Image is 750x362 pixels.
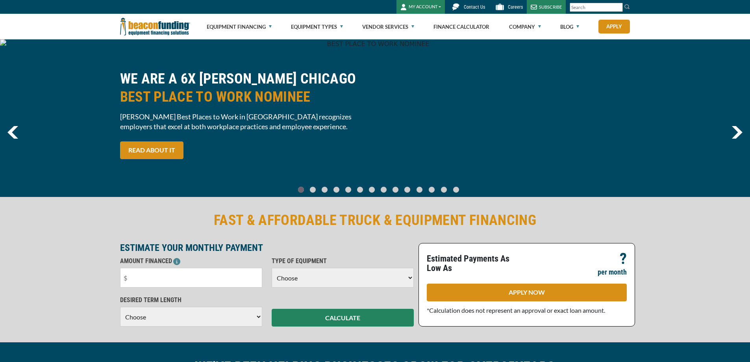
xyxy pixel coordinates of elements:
p: DESIRED TERM LENGTH [120,295,262,305]
a: previous [7,126,18,139]
a: Equipment Financing [207,14,272,39]
p: TYPE OF EQUIPMENT [272,256,414,266]
a: Vendor Services [362,14,414,39]
a: Finance Calculator [433,14,489,39]
h2: WE ARE A 6X [PERSON_NAME] CHICAGO [120,70,370,106]
img: Left Navigator [7,126,18,139]
a: Go To Slide 3 [332,186,341,193]
a: Go To Slide 2 [320,186,330,193]
a: Equipment Types [291,14,343,39]
a: Go To Slide 12 [439,186,449,193]
a: Go To Slide 8 [391,186,400,193]
span: [PERSON_NAME] Best Places to Work in [GEOGRAPHIC_DATA] recognizes employers that excel at both wo... [120,112,370,132]
p: per month [598,267,627,277]
span: *Calculation does not represent an approval or exact loan amount. [427,306,605,314]
a: Go To Slide 1 [308,186,318,193]
p: Estimated Payments As Low As [427,254,522,273]
a: Blog [560,14,579,39]
a: next [731,126,743,139]
a: Go To Slide 4 [344,186,353,193]
img: Right Navigator [731,126,743,139]
h2: FAST & AFFORDABLE TRUCK & EQUIPMENT FINANCING [120,211,630,229]
p: AMOUNT FINANCED [120,256,262,266]
a: Clear search text [615,4,621,11]
img: Search [624,4,630,10]
a: READ ABOUT IT [120,141,183,159]
span: BEST PLACE TO WORK NOMINEE [120,88,370,106]
a: Go To Slide 0 [296,186,306,193]
a: Go To Slide 10 [415,186,424,193]
img: Beacon Funding Corporation logo [120,14,190,39]
a: Go To Slide 6 [367,186,377,193]
a: Go To Slide 7 [379,186,389,193]
span: Careers [508,4,523,10]
a: APPLY NOW [427,284,627,301]
p: ? [620,254,627,264]
input: $ [120,268,262,288]
a: Go To Slide 11 [427,186,437,193]
a: Go To Slide 5 [356,186,365,193]
p: ESTIMATE YOUR MONTHLY PAYMENT [120,243,414,252]
a: Company [509,14,541,39]
a: Go To Slide 9 [403,186,412,193]
a: Apply [598,20,630,33]
a: Go To Slide 13 [451,186,461,193]
span: Contact Us [464,4,485,10]
input: Search [570,3,623,12]
button: CALCULATE [272,309,414,327]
